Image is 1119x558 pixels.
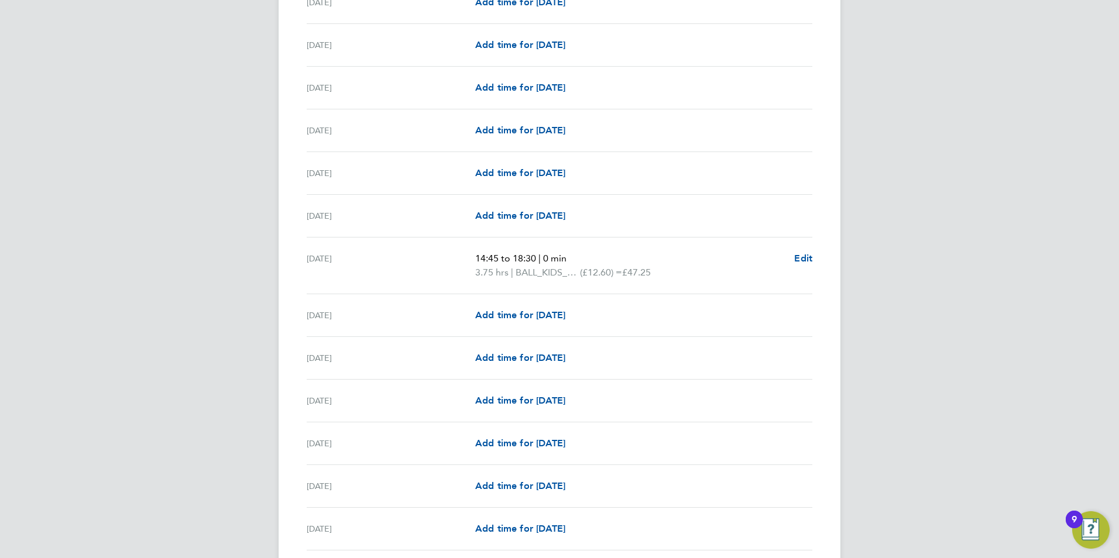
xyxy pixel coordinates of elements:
[475,123,565,137] a: Add time for [DATE]
[580,267,622,278] span: (£12.60) =
[794,252,812,266] a: Edit
[475,352,565,363] span: Add time for [DATE]
[475,166,565,180] a: Add time for [DATE]
[794,253,812,264] span: Edit
[307,522,475,536] div: [DATE]
[475,523,565,534] span: Add time for [DATE]
[307,209,475,223] div: [DATE]
[475,480,565,491] span: Add time for [DATE]
[307,81,475,95] div: [DATE]
[475,209,565,223] a: Add time for [DATE]
[307,479,475,493] div: [DATE]
[307,394,475,408] div: [DATE]
[475,38,565,52] a: Add time for [DATE]
[475,125,565,136] span: Add time for [DATE]
[307,252,475,280] div: [DATE]
[622,267,651,278] span: £47.25
[307,351,475,365] div: [DATE]
[307,123,475,137] div: [DATE]
[475,81,565,95] a: Add time for [DATE]
[475,308,565,322] a: Add time for [DATE]
[475,210,565,221] span: Add time for [DATE]
[475,394,565,408] a: Add time for [DATE]
[516,266,580,280] span: BALL_KIDS_SUPERVISOR
[475,253,536,264] span: 14:45 to 18:30
[1072,519,1077,535] div: 9
[475,351,565,365] a: Add time for [DATE]
[475,479,565,493] a: Add time for [DATE]
[543,253,567,264] span: 0 min
[511,267,513,278] span: |
[475,438,565,449] span: Add time for [DATE]
[307,436,475,450] div: [DATE]
[475,522,565,536] a: Add time for [DATE]
[307,308,475,322] div: [DATE]
[475,267,509,278] span: 3.75 hrs
[307,38,475,52] div: [DATE]
[475,82,565,93] span: Add time for [DATE]
[475,167,565,178] span: Add time for [DATE]
[307,166,475,180] div: [DATE]
[475,436,565,450] a: Add time for [DATE]
[538,253,541,264] span: |
[475,39,565,50] span: Add time for [DATE]
[475,395,565,406] span: Add time for [DATE]
[1072,511,1110,549] button: Open Resource Center, 9 new notifications
[475,309,565,321] span: Add time for [DATE]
